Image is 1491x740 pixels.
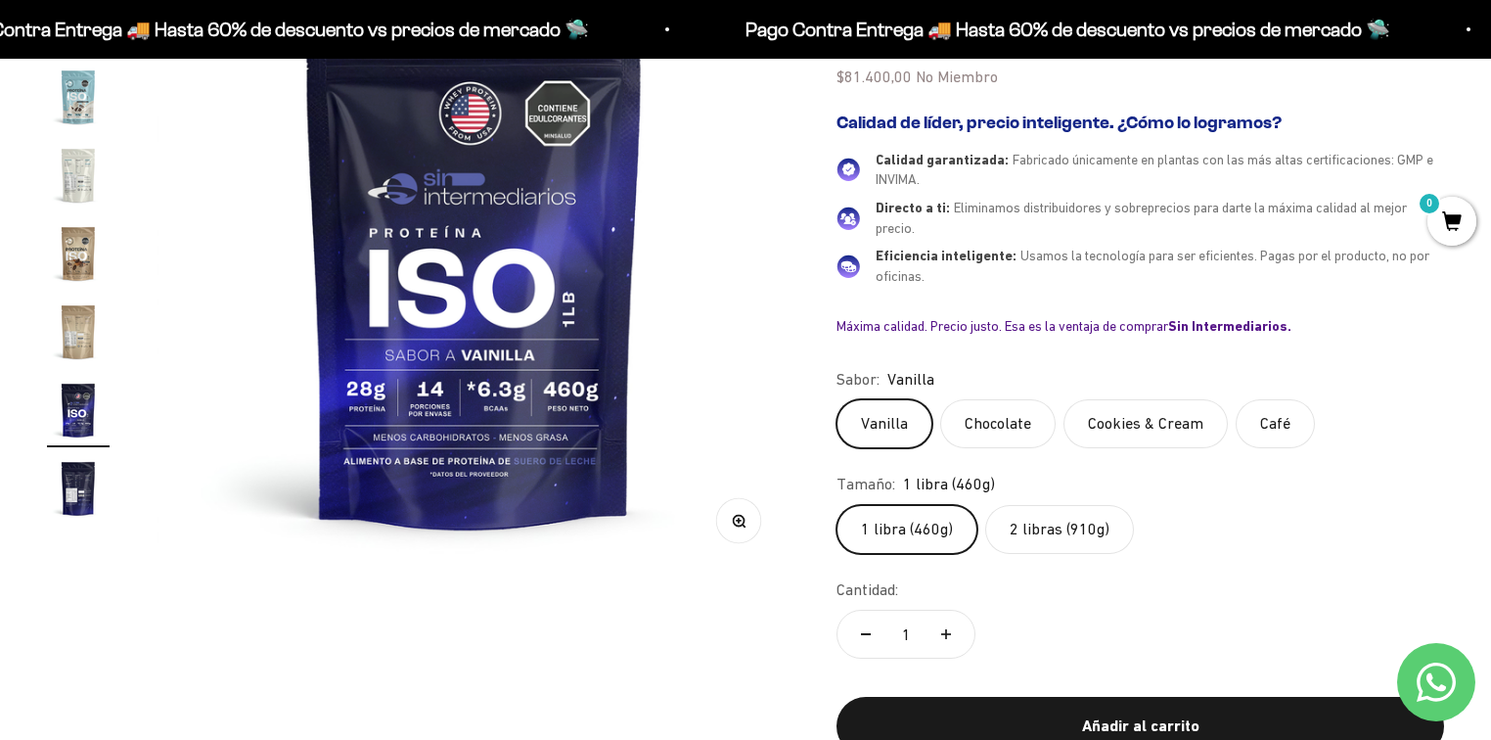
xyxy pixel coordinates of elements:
button: Ir al artículo 14 [47,222,110,291]
span: Calidad garantizada: [876,152,1009,167]
label: Cantidad: [836,578,898,603]
div: Máxima calidad. Precio justo. Esa es la ventaja de comprar [836,317,1444,335]
img: Directo a ti [836,207,860,230]
mark: 0 [1418,192,1441,215]
span: No Miembro [916,68,998,85]
span: 1 libra (460g) [903,472,995,497]
legend: Tamaño: [836,472,895,497]
span: $74.000,00 [836,42,912,60]
span: Fabricado únicamente en plantas con las más altas certificaciones: GMP e INVIMA. [876,152,1433,188]
span: Eliminamos distribuidores y sobreprecios para darte la máxima calidad al mejor precio. [876,200,1407,236]
img: Proteína Aislada (ISO) [47,301,110,363]
img: Calidad garantizada [836,158,860,181]
legend: Sabor: [836,367,880,393]
button: Ir al artículo 15 [47,301,110,369]
span: $81.400,00 [836,68,912,85]
button: Ir al artículo 17 [47,457,110,526]
span: Usamos la tecnología para ser eficientes. Pagas por el producto, no por oficinas. [876,248,1429,284]
a: 0 [1427,212,1476,234]
img: Proteína Aislada (ISO) [47,457,110,520]
img: Proteína Aislada (ISO) [47,379,110,441]
span: Vanilla [887,367,934,393]
button: Ir al artículo 12 [47,66,110,134]
h2: Calidad de líder, precio inteligente. ¿Cómo lo logramos? [836,113,1444,134]
button: Aumentar cantidad [918,611,974,658]
span: Eficiencia inteligente: [876,248,1017,263]
img: Eficiencia inteligente [836,254,860,278]
button: Ir al artículo 16 [47,379,110,447]
span: Miembro [916,42,976,60]
img: Proteína Aislada (ISO) [47,66,110,128]
p: Pago Contra Entrega 🚚 Hasta 60% de descuento vs precios de mercado 🛸 [712,14,1357,45]
button: Ir al artículo 13 [47,144,110,212]
b: Sin Intermediarios. [1168,318,1291,334]
div: Añadir al carrito [876,714,1405,739]
img: Proteína Aislada (ISO) [47,144,110,207]
span: Directo a ti: [876,200,950,215]
img: Proteína Aislada (ISO) [47,222,110,285]
button: Reducir cantidad [837,611,894,658]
